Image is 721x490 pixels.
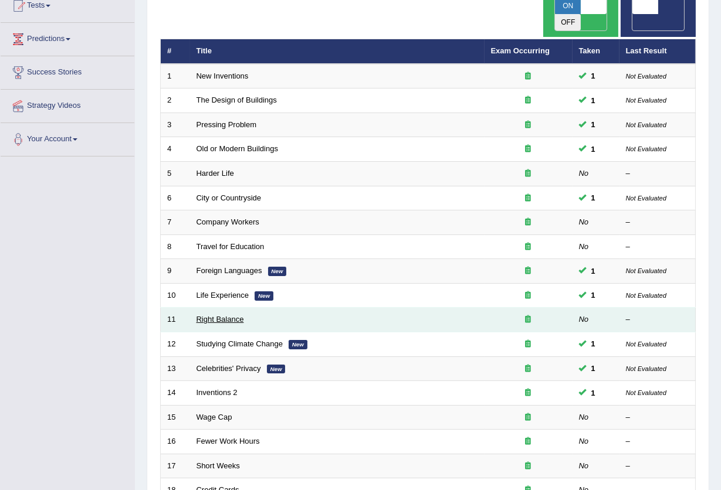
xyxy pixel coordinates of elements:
[161,259,190,284] td: 9
[626,145,666,152] small: Not Evaluated
[1,90,134,119] a: Strategy Videos
[1,56,134,86] a: Success Stories
[161,454,190,478] td: 17
[161,89,190,113] td: 2
[161,308,190,332] td: 11
[573,39,620,64] th: Taken
[587,70,600,82] span: You can still take this question
[491,387,566,399] div: Exam occurring question
[197,437,260,445] a: Fewer Work Hours
[587,289,600,301] span: You can still take this question
[197,72,249,80] a: New Inventions
[491,168,566,179] div: Exam occurring question
[626,412,689,423] div: –
[197,120,257,129] a: Pressing Problem
[587,118,600,131] span: You can still take this question
[587,143,600,155] span: You can still take this question
[626,461,689,472] div: –
[587,192,600,204] span: You can still take this question
[197,339,283,348] a: Studying Climate Change
[626,241,689,253] div: –
[491,461,566,472] div: Exam occurring question
[289,340,307,349] em: New
[197,217,259,226] a: Company Workers
[161,162,190,186] td: 5
[197,291,249,300] a: Life Experience
[579,217,589,226] em: No
[579,169,589,178] em: No
[197,144,278,153] a: Old or Modern Buildings
[197,96,277,104] a: The Design of Buildings
[587,265,600,277] span: You can still take this question
[197,169,234,178] a: Harder Life
[161,186,190,210] td: 6
[626,217,689,228] div: –
[491,412,566,423] div: Exam occurring question
[491,71,566,82] div: Exam occurring question
[587,387,600,399] span: You can still take this question
[161,381,190,406] td: 14
[161,405,190,430] td: 15
[579,242,589,251] em: No
[161,210,190,235] td: 7
[255,291,273,301] em: New
[1,23,134,52] a: Predictions
[579,413,589,421] em: No
[268,267,287,276] em: New
[579,315,589,324] em: No
[626,389,666,396] small: Not Evaluated
[197,461,240,470] a: Short Weeks
[161,430,190,454] td: 16
[197,193,262,202] a: City or Countryside
[491,120,566,131] div: Exam occurring question
[161,39,190,64] th: #
[491,193,566,204] div: Exam occurring question
[626,168,689,179] div: –
[626,365,666,372] small: Not Evaluated
[579,461,589,470] em: No
[620,39,696,64] th: Last Result
[491,241,566,253] div: Exam occurring question
[626,97,666,104] small: Not Evaluated
[491,266,566,277] div: Exam occurring question
[491,314,566,325] div: Exam occurring question
[491,363,566,375] div: Exam occurring question
[197,266,262,275] a: Foreign Languages
[197,413,232,421] a: Wage Cap
[626,267,666,274] small: Not Evaluated
[190,39,485,64] th: Title
[491,436,566,447] div: Exam occurring question
[579,437,589,445] em: No
[491,95,566,106] div: Exam occurring question
[587,94,600,107] span: You can still take this question
[161,283,190,308] td: 10
[197,364,261,373] a: Celebrities' Privacy
[626,314,689,325] div: –
[491,217,566,228] div: Exam occurring question
[161,137,190,162] td: 4
[1,123,134,152] a: Your Account
[161,332,190,356] td: 12
[491,339,566,350] div: Exam occurring question
[491,290,566,301] div: Exam occurring question
[161,113,190,137] td: 3
[197,242,265,251] a: Travel for Education
[197,388,238,397] a: Inventions 2
[626,73,666,80] small: Not Evaluated
[555,14,581,30] span: OFF
[587,362,600,375] span: You can still take this question
[491,46,550,55] a: Exam Occurring
[267,365,286,374] em: New
[626,292,666,299] small: Not Evaluated
[197,315,244,324] a: Right Balance
[161,234,190,259] td: 8
[626,121,666,128] small: Not Evaluated
[491,144,566,155] div: Exam occurring question
[626,195,666,202] small: Not Evaluated
[626,341,666,348] small: Not Evaluated
[161,64,190,89] td: 1
[161,356,190,381] td: 13
[626,436,689,447] div: –
[587,338,600,350] span: You can still take this question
